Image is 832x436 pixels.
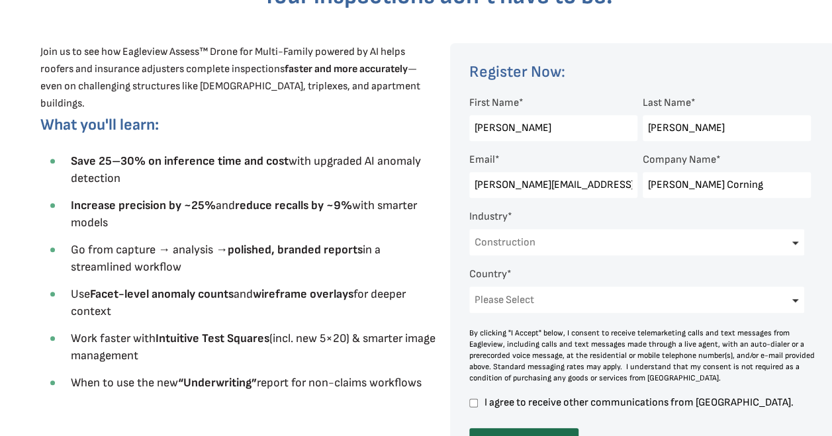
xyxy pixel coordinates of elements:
span: Go from capture → analysis → in a streamlined workflow [71,243,381,274]
div: By clicking "I Accept" below, I consent to receive telemarketing calls and text messages from Eag... [469,327,816,384]
span: First Name [469,97,519,109]
strong: Facet-level anomaly counts [90,287,234,301]
strong: polished, branded reports [228,243,363,257]
span: What you'll learn: [40,115,159,134]
span: Company Name [643,153,716,166]
strong: reduce recalls by ~9% [235,198,352,212]
strong: wireframe overlays [253,287,353,301]
strong: Intuitive Test Squares [156,331,269,345]
span: Last Name [643,97,691,109]
span: Email [469,153,495,166]
span: I agree to receive other communications from [GEOGRAPHIC_DATA]. [483,397,811,408]
strong: Increase precision by ~25% [71,198,216,212]
span: Use and for deeper context [71,287,406,318]
strong: “Underwriting” [178,376,257,390]
span: with upgraded AI anomaly detection [71,154,421,185]
span: Work faster with (incl. new 5×20) & smarter image management [71,331,436,363]
span: Join us to see how Eagleview Assess™ Drone for Multi-Family powered by AI helps roofers and insur... [40,46,420,110]
span: and with smarter models [71,198,417,230]
strong: Save 25–30% on inference time and cost [71,154,289,168]
strong: faster and more accurately [285,63,408,75]
span: Industry [469,210,508,223]
span: When to use the new report for non-claims workflows [71,376,422,390]
span: Country [469,268,507,281]
input: I agree to receive other communications from [GEOGRAPHIC_DATA]. [469,397,478,409]
span: Register Now: [469,62,565,81]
